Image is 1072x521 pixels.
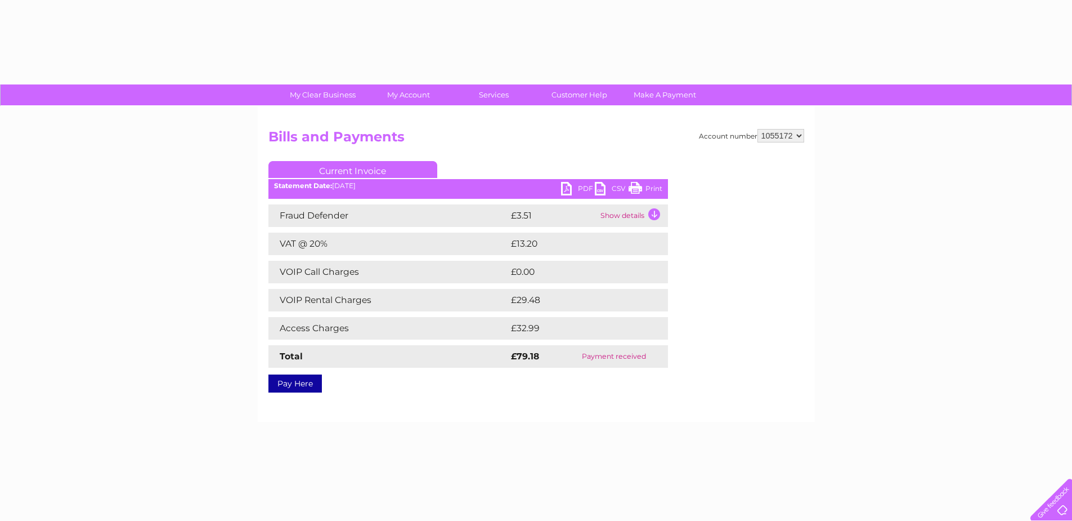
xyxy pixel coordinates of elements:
td: Fraud Defender [268,204,508,227]
td: £29.48 [508,289,646,311]
a: Current Invoice [268,161,437,178]
a: Pay Here [268,375,322,393]
td: £3.51 [508,204,598,227]
td: Show details [598,204,668,227]
a: CSV [595,182,629,198]
strong: Total [280,351,303,362]
div: Account number [699,129,804,143]
a: PDF [561,182,595,198]
a: Services [447,84,540,105]
a: Make A Payment [618,84,711,105]
a: My Clear Business [276,84,369,105]
a: Customer Help [533,84,626,105]
div: [DATE] [268,182,668,190]
td: £32.99 [508,317,645,340]
td: £0.00 [508,261,642,283]
td: VOIP Rental Charges [268,289,508,311]
td: Access Charges [268,317,508,340]
td: Payment received [560,345,667,368]
a: My Account [362,84,455,105]
h2: Bills and Payments [268,129,804,150]
b: Statement Date: [274,181,332,190]
td: VOIP Call Charges [268,261,508,283]
strong: £79.18 [511,351,539,362]
a: Print [629,182,662,198]
td: £13.20 [508,233,644,255]
td: VAT @ 20% [268,233,508,255]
